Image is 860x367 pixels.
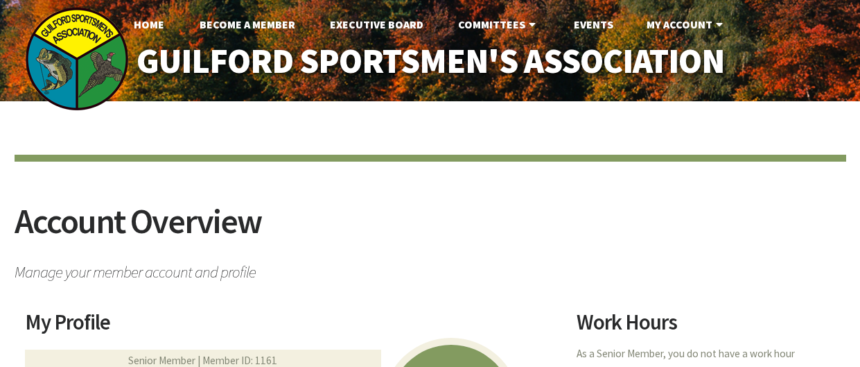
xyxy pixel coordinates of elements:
a: Guilford Sportsmen's Association [107,32,753,91]
a: Events [563,10,624,38]
a: Committees [447,10,550,38]
span: Manage your member account and profile [15,256,846,280]
a: Executive Board [319,10,435,38]
img: logo_sm.png [25,7,129,111]
h2: Account Overview [15,204,846,256]
h2: Work Hours [577,311,835,343]
a: Become A Member [188,10,306,38]
a: My Account [635,10,737,38]
h2: My Profile [25,311,560,343]
a: Home [123,10,175,38]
